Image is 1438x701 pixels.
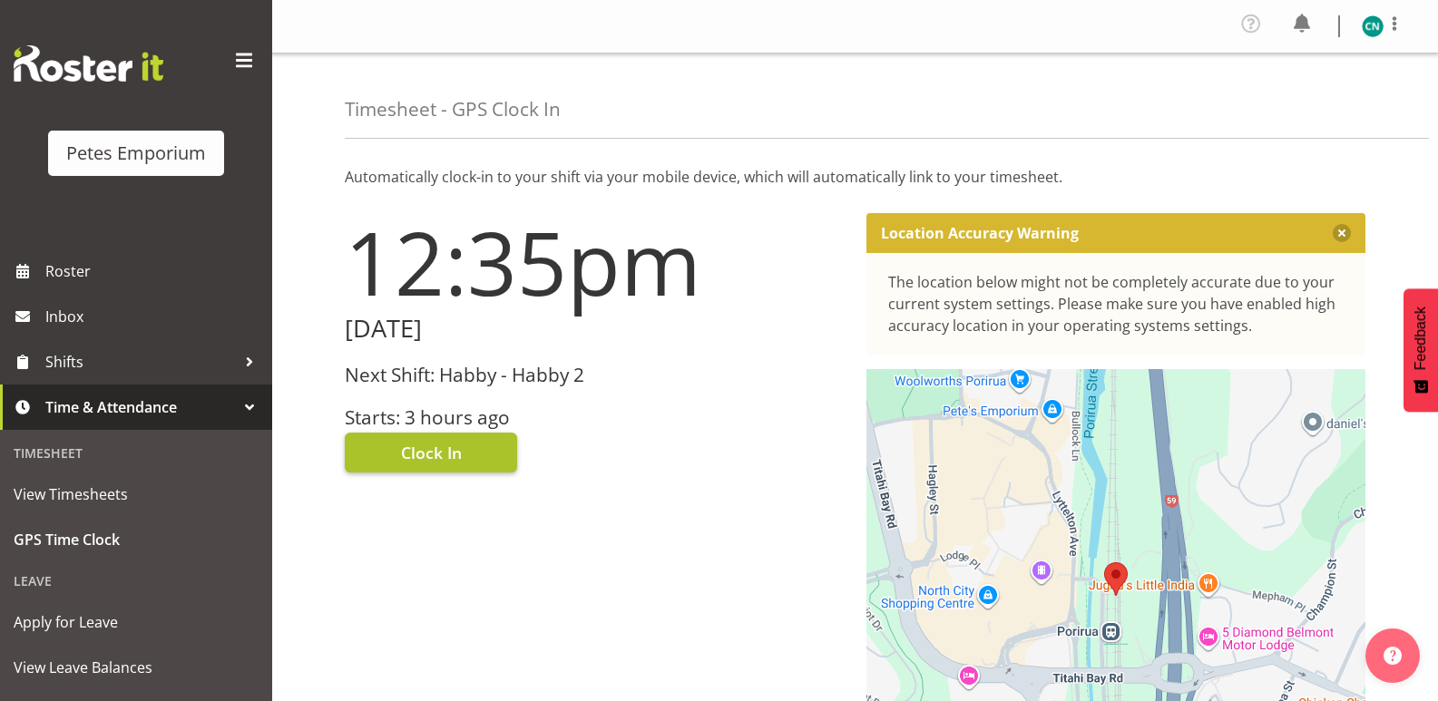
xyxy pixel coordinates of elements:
a: Apply for Leave [5,599,268,645]
span: Inbox [45,303,263,330]
h4: Timesheet - GPS Clock In [345,99,561,120]
a: GPS Time Clock [5,517,268,562]
span: Clock In [401,441,462,464]
a: View Timesheets [5,472,268,517]
h3: Starts: 3 hours ago [345,407,845,428]
div: Leave [5,562,268,599]
a: View Leave Balances [5,645,268,690]
h3: Next Shift: Habby - Habby 2 [345,365,845,385]
span: Feedback [1413,307,1429,370]
span: Apply for Leave [14,609,259,636]
button: Close message [1333,224,1351,242]
span: View Timesheets [14,481,259,508]
div: Petes Emporium [66,140,206,167]
span: View Leave Balances [14,654,259,681]
img: help-xxl-2.png [1384,647,1402,665]
div: Timesheet [5,434,268,472]
span: Roster [45,258,263,285]
img: Rosterit website logo [14,45,163,82]
p: Location Accuracy Warning [881,224,1079,242]
h1: 12:35pm [345,213,845,311]
span: Time & Attendance [45,394,236,421]
button: Feedback - Show survey [1404,288,1438,412]
p: Automatically clock-in to your shift via your mobile device, which will automatically link to you... [345,166,1365,188]
img: christine-neville11214.jpg [1362,15,1384,37]
h2: [DATE] [345,315,845,343]
button: Clock In [345,433,517,472]
div: The location below might not be completely accurate due to your current system settings. Please m... [888,271,1345,336]
span: Shifts [45,348,236,375]
span: GPS Time Clock [14,526,259,553]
